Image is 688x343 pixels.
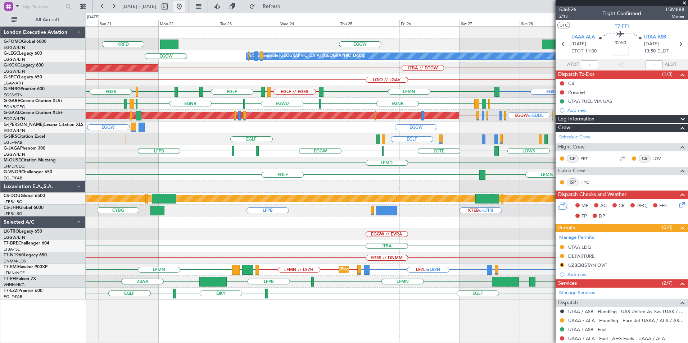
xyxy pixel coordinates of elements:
[4,81,23,86] a: LGAV/ATH
[644,34,666,41] span: UTAA ASB
[4,277,16,281] span: T7-FFI
[615,23,629,30] span: T7-FFI
[568,262,607,268] div: UZBEKISTAN OVF
[4,111,20,115] span: G-GAAL
[4,123,44,127] span: G-[PERSON_NAME]
[4,164,24,169] a: LFMD/CEQ
[4,116,25,122] a: EGGW/LTN
[248,51,365,61] div: A/C Unavailable [GEOGRAPHIC_DATA] ([GEOGRAPHIC_DATA])
[567,178,579,186] div: ISP
[158,20,218,26] div: Mon 22
[4,123,83,127] a: G-[PERSON_NAME]Cessna Citation XLS
[122,3,156,10] span: [DATE] - [DATE]
[4,152,25,157] a: EGGW/LTN
[4,158,56,163] a: M-OUSECitation Mustang
[4,146,45,151] a: G-JAGAPhenom 300
[4,134,45,139] a: G-SIRSCitation Excel
[581,213,587,220] span: FP
[8,14,78,26] button: All Aircraft
[639,155,651,163] div: CS
[657,48,669,55] span: ELDT
[4,170,21,174] span: G-VNOR
[567,271,684,278] div: Add new
[4,289,18,293] span: T7-LZZI
[4,51,42,56] a: G-LEGCLegacy 600
[279,20,339,26] div: Wed 24
[87,14,99,20] div: [DATE]
[4,63,44,68] a: G-KGKGLegacy 600
[568,253,595,259] div: DEPARTURE
[4,104,25,110] a: EGNR/CEG
[581,60,598,69] input: --:--
[4,206,44,210] a: CS-JHHGlobal 6000
[4,253,24,257] span: T7-N1960
[568,317,684,324] a: UAAA / ALA - Handling - Euro Jet UAAA / ALA / ASTER AVIATION SERVICES
[4,289,42,293] a: T7-LZZIPraetor 600
[19,17,76,22] span: All Aircraft
[520,20,580,26] div: Sun 28
[571,48,583,55] span: ETOT
[4,265,18,269] span: T7-EMI
[460,20,520,26] div: Sat 27
[568,89,585,95] div: Prebrief
[4,69,25,74] a: EGGW/LTN
[662,70,673,78] span: (1/3)
[558,70,594,79] span: Dispatch To-Dos
[558,279,577,288] span: Services
[4,158,21,163] span: M-OUSE
[4,277,36,281] a: T7-FFIFalcon 7X
[558,299,578,307] span: Dispatch
[339,20,399,26] div: Thu 25
[571,34,595,41] span: UAAA ALA
[4,99,20,103] span: G-GARE
[4,170,52,174] a: G-VNORChallenger 650
[4,63,21,68] span: G-KGKG
[665,61,676,68] span: ALDT
[568,244,591,250] div: UTAA LDG
[559,134,590,141] a: Schedule Crew
[4,87,21,91] span: G-ENRG
[644,48,656,55] span: 13:50
[568,308,684,315] a: UTAA / ASB - Handling - UAS-United Av Svs UTAK / KRW
[4,87,45,91] a: G-ENRGPraetor 600
[662,224,673,231] span: (0/3)
[4,111,63,115] a: G-GAALCessna Citation XLS+
[4,211,22,216] a: LFPB/LBG
[568,326,606,333] a: UTAA / ASB - Fuel
[4,229,19,234] span: LX-TRO
[4,265,47,269] a: T7-EMIHawker 900XP
[558,143,585,151] span: Flight Crew
[4,241,18,246] span: T7-BRE
[4,229,42,234] a: LX-TROLegacy 650
[567,155,579,163] div: CP
[571,41,586,48] span: [DATE]
[257,4,287,9] span: Refresh
[568,80,574,86] div: CB
[4,51,19,56] span: G-LEGC
[568,335,665,342] a: UAAA / ALA - Fuel - AEG Fuels - UAAA / ALA
[644,41,659,48] span: [DATE]
[557,22,570,28] button: UTC
[4,75,42,79] a: G-SPCYLegacy 650
[4,128,25,133] a: EGGW/LTN
[666,13,684,19] span: Owner
[4,175,22,181] a: EGLF/FAB
[4,259,26,264] a: DNMM/LOS
[4,92,23,98] a: EGSS/STN
[558,191,626,199] span: Dispatch Checks and Weather
[559,13,576,19] span: 2/13
[662,279,673,287] span: (2/7)
[4,57,25,62] a: EGGW/LTN
[602,10,641,17] div: Flight Confirmed
[341,264,409,275] div: Planned Maint [GEOGRAPHIC_DATA]
[637,202,647,210] span: DFC,
[4,270,25,276] a: LFMN/NCE
[4,99,63,103] a: G-GARECessna Citation XLS+
[600,202,607,210] span: AC
[4,134,17,139] span: G-SIRS
[4,253,47,257] a: T7-N1960Legacy 650
[567,61,579,68] span: ATOT
[4,294,22,299] a: EGLF/FAB
[559,289,595,297] a: Manage Services
[4,206,19,210] span: CS-JHH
